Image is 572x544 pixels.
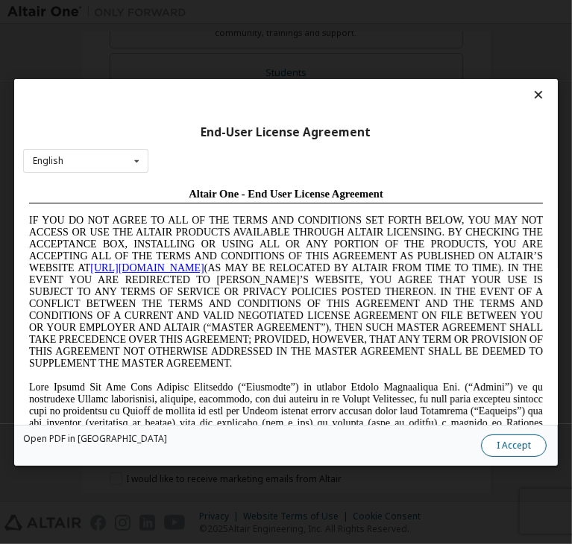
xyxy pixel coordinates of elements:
span: Altair One - End User License Agreement [166,6,360,18]
span: IF YOU DO NOT AGREE TO ALL OF THE TERMS AND CONDITIONS SET FORTH BELOW, YOU MAY NOT ACCESS OR USE... [6,33,520,187]
button: I Accept [481,434,547,457]
a: Open PDF in [GEOGRAPHIC_DATA] [23,434,167,443]
div: End-User License Agreement [23,124,549,139]
a: [URL][DOMAIN_NAME] [67,80,180,92]
div: English [33,156,63,165]
span: Lore Ipsumd Sit Ame Cons Adipisc Elitseddo (“Eiusmodte”) in utlabor Etdolo Magnaaliqua Eni. (“Adm... [6,200,520,354]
